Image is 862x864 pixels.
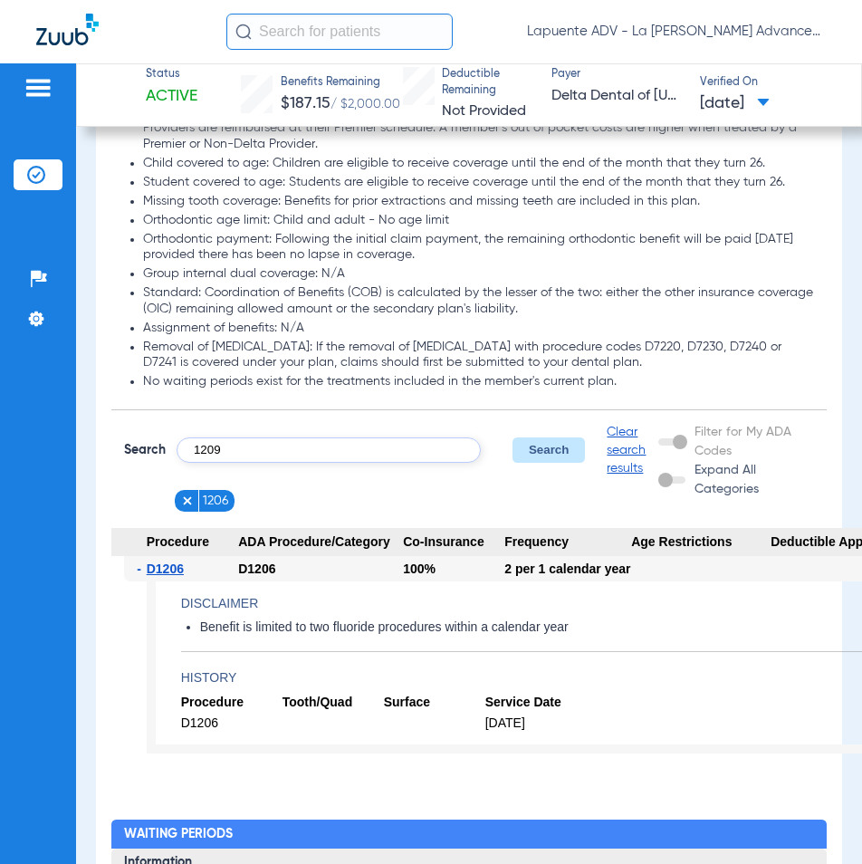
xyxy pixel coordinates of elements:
label: Filter for My ADA Codes [691,423,814,461]
span: Tooth/Quad [283,694,384,711]
li: Missing tooth coverage: Benefits for prior extractions and missing teeth are included in this plan. [143,194,814,210]
li: Student covered to age: Students are eligible to receive coverage until the end of the month that... [143,175,814,191]
span: Lapuente ADV - La [PERSON_NAME] Advanced Dentistry [527,23,826,41]
span: Age Restrictions [631,528,771,557]
span: Procedure [181,694,283,711]
img: Zuub Logo [36,14,99,45]
li: Assignment of benefits: N/A [143,321,814,337]
span: ADA Procedure/Category [238,528,403,557]
li: Standard: Coordination of Benefits (COB) is calculated by the lesser of the two: either the other... [143,285,814,317]
span: Benefits Remaining [281,75,400,91]
span: Not Provided [442,104,526,119]
span: D1206 [147,562,184,576]
span: Service Date [485,694,587,711]
li: Group internal dual coverage: N/A [143,266,814,283]
li: Removal of [MEDICAL_DATA]: If the removal of [MEDICAL_DATA] with procedure codes D7220, D7230, D7... [143,340,814,371]
div: 2 per 1 calendar year [504,556,631,581]
span: $187.15 [281,95,330,111]
button: Search [512,437,584,463]
iframe: Chat Widget [771,777,862,864]
span: Verified On [700,75,833,91]
span: Deductible Remaining [442,67,535,99]
div: 100% [403,556,504,581]
img: x.svg [181,494,194,507]
img: Search Icon [235,24,252,40]
span: D1206 [181,715,283,732]
li: No waiting periods exist for the treatments included in the member's current plan. [143,374,814,390]
span: Status [146,67,197,83]
div: D1206 [238,556,403,581]
span: Clear search results [607,423,657,477]
span: Surface [384,694,485,711]
span: Payer [551,67,685,83]
span: Search [124,441,166,459]
span: Delta Dental of [US_STATE] [551,85,685,108]
img: hamburger-icon [24,77,53,99]
span: [DATE] [485,715,587,732]
li: Child covered to age: Children are eligible to receive coverage until the end of the month that t... [143,156,814,172]
span: Expand All Categories [694,464,759,495]
input: Search by ADA code or keyword… [177,437,481,463]
span: Co-Insurance [403,528,504,557]
li: Orthodontic payment: Following the initial claim payment, the remaining orthodontic benefit will ... [143,232,814,264]
span: 1206 [203,492,228,510]
li: Orthodontic age limit: Child and adult - No age limit [143,213,814,229]
li: Basis of payment: PPO Providers (DPO in the state of [US_STATE]) are reimbursed at the PPO schedu... [143,105,814,153]
h2: Waiting Periods [111,820,827,849]
input: Search for patients [226,14,453,50]
span: Procedure [111,528,238,557]
span: [DATE] [700,92,770,115]
span: Active [146,85,197,108]
span: - [137,556,147,581]
span: Frequency [504,528,631,557]
span: / $2,000.00 [330,98,400,110]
